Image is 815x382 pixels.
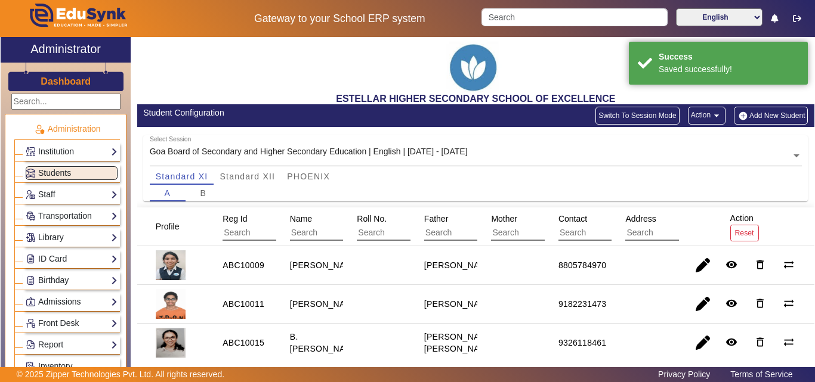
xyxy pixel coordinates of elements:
img: add-new-student.png [737,111,749,121]
mat-icon: delete_outline [754,336,766,348]
button: Add New Student [734,107,808,125]
div: Saved successfully! [659,63,799,76]
div: Success [659,51,799,63]
h2: Administrator [30,42,101,56]
staff-with-status: B. [PERSON_NAME] [290,332,360,353]
mat-icon: delete_outline [754,259,766,271]
mat-icon: remove_red_eye [726,259,737,271]
p: © 2025 Zipper Technologies Pvt. Ltd. All rights reserved. [17,368,225,381]
input: Search [481,8,667,26]
span: Inventory [38,361,73,371]
a: Terms of Service [724,367,798,382]
img: Inventory.png [26,362,35,371]
h5: Gateway to your School ERP system [211,13,470,25]
mat-icon: arrow_drop_down [711,110,723,122]
p: Administration [14,123,120,135]
button: Reset [730,225,759,241]
span: Students [38,168,71,178]
div: Action [726,207,763,245]
mat-icon: sync_alt [783,297,795,309]
a: Privacy Policy [652,367,716,382]
mat-icon: sync_alt [783,259,795,271]
button: Action [688,107,726,125]
mat-icon: remove_red_eye [726,336,737,348]
input: Search... [11,94,121,110]
mat-icon: delete_outline [754,297,766,309]
mat-icon: sync_alt [783,336,795,348]
h3: Dashboard [41,76,91,87]
img: Students.png [26,169,35,178]
img: Administration.png [34,124,45,135]
mat-icon: remove_red_eye [726,297,737,309]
